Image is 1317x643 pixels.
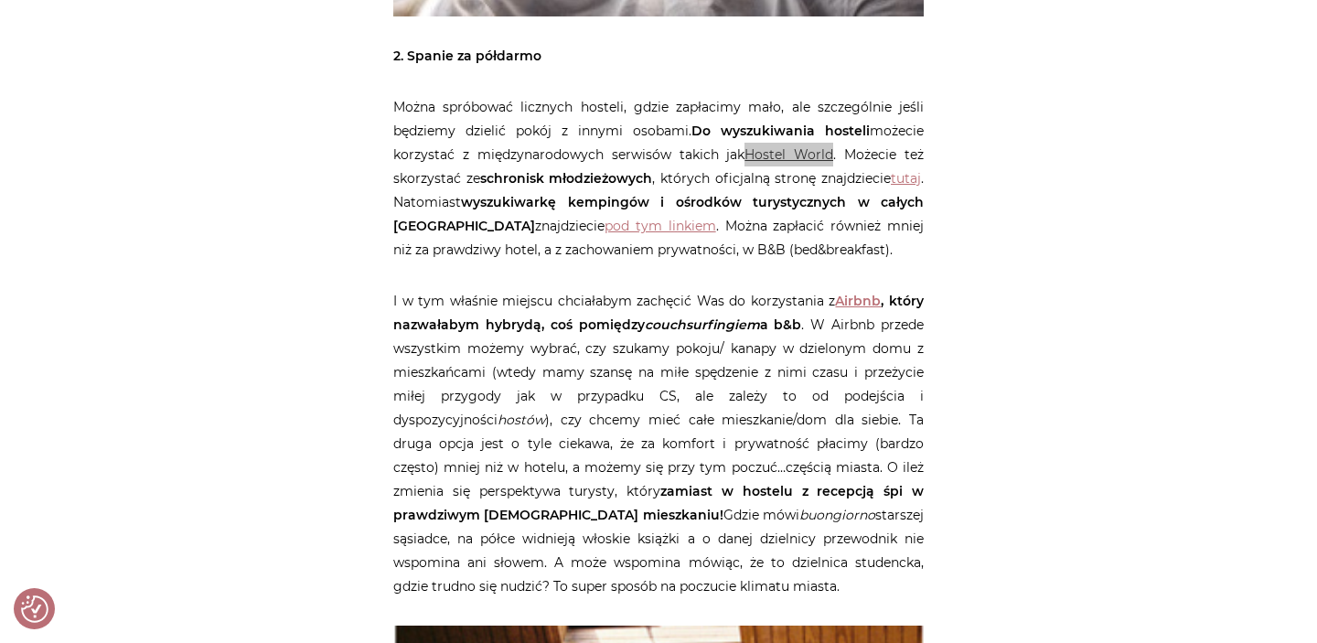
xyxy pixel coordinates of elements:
strong: , który nazwałabym hybrydą, coś pomiędzy a b&b [393,293,924,333]
a: Hostel World [744,146,833,163]
p: I w tym właśnie miejscu chciałabym zachęcić Was do korzystania z . W Airbnb przede wszystkim może... [393,289,924,598]
em: buongiorno [799,507,875,523]
strong: zamiast w hostelu z recepcją śpi w prawdziwym [DEMOGRAPHIC_DATA] mieszkaniu! [393,483,924,523]
em: hostów [498,412,545,428]
strong: schronisk młodzieżowych [480,170,653,187]
p: Można spróbować licznych hosteli, gdzie zapłacimy mało, ale szczególnie jeśli będziemy dzielić po... [393,95,924,262]
a: pod tym linkiem [605,218,716,234]
a: Airbnb [835,293,881,309]
strong: wyszukiwarkę kempingów i ośrodków turystycznych w całych [GEOGRAPHIC_DATA] [393,194,924,234]
button: Preferencje co do zgód [21,595,48,623]
strong: Do wyszukiwania hosteli [691,123,870,139]
em: couchsurfingiem [645,316,760,333]
a: tutaj [891,170,921,187]
img: Revisit consent button [21,595,48,623]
